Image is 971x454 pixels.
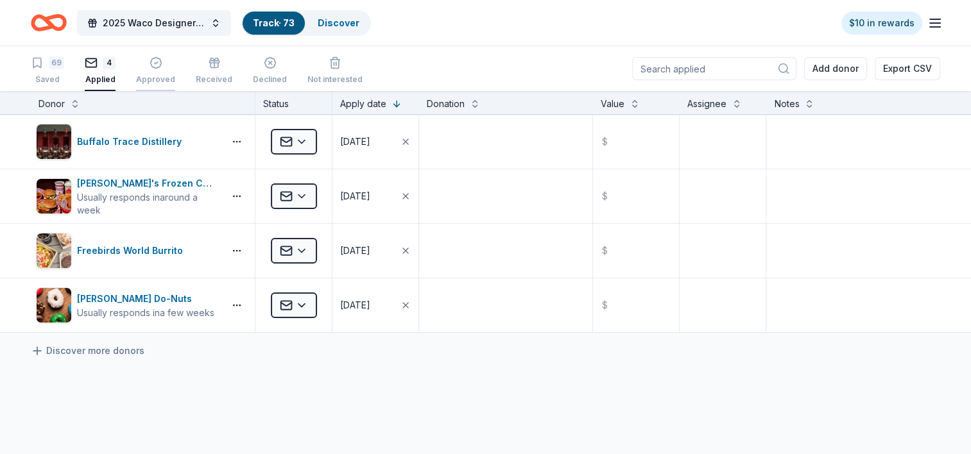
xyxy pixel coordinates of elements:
[307,74,363,85] div: Not interested
[632,57,796,80] input: Search applied
[253,74,287,85] div: Declined
[39,96,65,112] div: Donor
[36,233,219,269] button: Image for Freebirds World BurritoFreebirds World Burrito
[136,51,175,91] button: Approved
[37,124,71,159] img: Image for Buffalo Trace Distillery
[77,243,188,258] div: Freebirds World Burrito
[332,278,418,332] button: [DATE]
[340,189,370,204] div: [DATE]
[196,74,232,85] div: Received
[340,96,386,112] div: Apply date
[340,243,370,258] div: [DATE]
[332,169,418,223] button: [DATE]
[37,288,71,323] img: Image for Shipley Do-Nuts
[103,56,116,69] div: 4
[875,57,940,80] button: Export CSV
[77,291,214,307] div: [PERSON_NAME] Do-Nuts
[687,96,726,112] div: Assignee
[31,8,67,38] a: Home
[103,15,205,31] span: 2025 Waco Designer Purse BIngo
[774,96,799,112] div: Notes
[85,74,116,85] div: Applied
[340,134,370,149] div: [DATE]
[77,176,219,191] div: [PERSON_NAME]'s Frozen Custard & Steakburgers
[253,51,287,91] button: Declined
[241,10,371,36] button: Track· 73Discover
[332,224,418,278] button: [DATE]
[36,124,219,160] button: Image for Buffalo Trace DistilleryBuffalo Trace Distillery
[253,17,295,28] a: Track· 73
[85,51,116,91] button: 4Applied
[307,51,363,91] button: Not interested
[332,115,418,169] button: [DATE]
[427,96,465,112] div: Donation
[31,74,64,85] div: Saved
[37,233,71,268] img: Image for Freebirds World Burrito
[49,56,64,69] div: 69
[77,10,231,36] button: 2025 Waco Designer Purse BIngo
[136,74,175,85] div: Approved
[77,307,214,319] div: Usually responds in a few weeks
[340,298,370,313] div: [DATE]
[31,51,64,91] button: 69Saved
[36,176,219,217] button: Image for Freddy's Frozen Custard & Steakburgers[PERSON_NAME]'s Frozen Custard & SteakburgersUsua...
[601,96,624,112] div: Value
[804,57,867,80] button: Add donor
[36,287,219,323] button: Image for Shipley Do-Nuts[PERSON_NAME] Do-NutsUsually responds ina few weeks
[318,17,359,28] a: Discover
[77,134,187,149] div: Buffalo Trace Distillery
[77,191,219,217] div: Usually responds in around a week
[196,51,232,91] button: Received
[255,91,332,114] div: Status
[37,179,71,214] img: Image for Freddy's Frozen Custard & Steakburgers
[31,343,144,358] a: Discover more donors
[841,12,922,35] a: $10 in rewards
